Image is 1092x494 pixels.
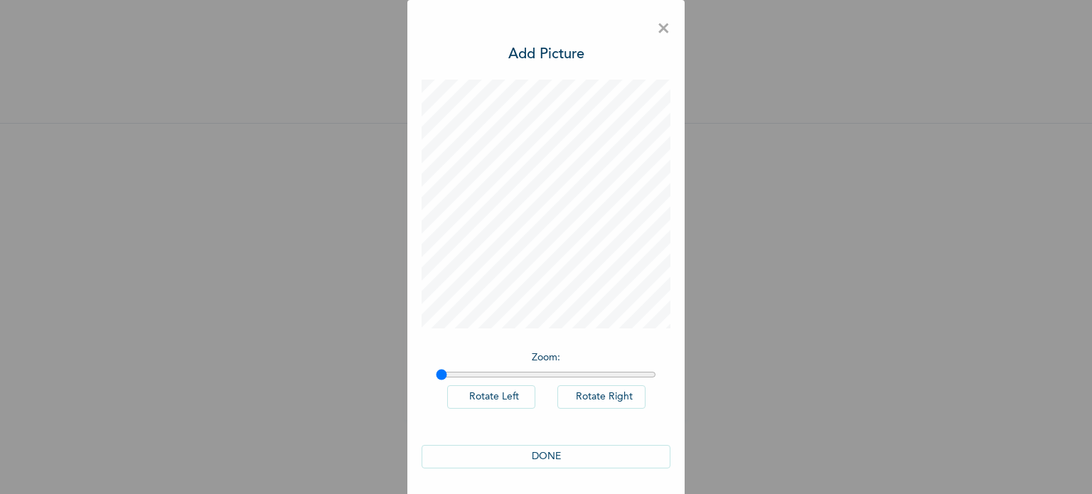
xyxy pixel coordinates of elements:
[418,261,674,318] span: Please add a recent Passport Photograph
[436,350,656,365] p: Zoom :
[657,14,670,44] span: ×
[447,385,535,409] button: Rotate Left
[508,44,584,65] h3: Add Picture
[422,445,670,468] button: DONE
[557,385,646,409] button: Rotate Right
